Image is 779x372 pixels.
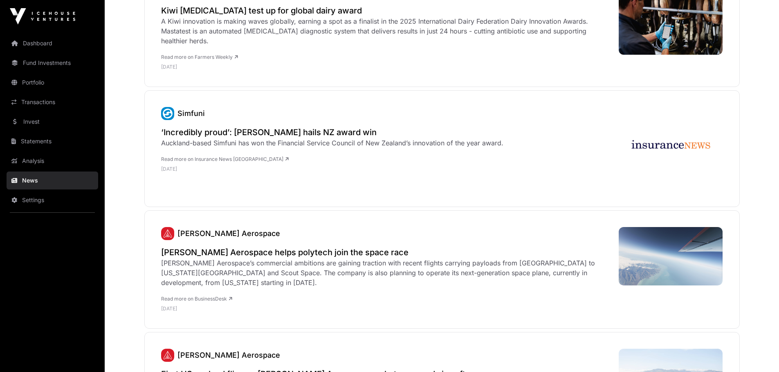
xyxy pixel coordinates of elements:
[161,107,174,120] img: Simfuni-favicon.svg
[10,8,75,25] img: Icehouse Ventures Logo
[161,349,174,362] img: Dawn-Icon.svg
[161,227,174,240] a: Dawn Aerospace
[161,138,503,148] div: Auckland-based Simfuni has won the Financial Service Council of New Zealand’s innovation of the y...
[161,305,611,312] p: [DATE]
[161,64,611,70] p: [DATE]
[7,172,98,189] a: News
[177,109,205,118] a: Simfuni
[619,107,723,190] img: inca-social-logo.png
[161,227,174,240] img: Dawn-Icon.svg
[161,107,174,120] a: Simfuni
[7,74,98,91] a: Portfolio
[177,229,280,238] a: [PERSON_NAME] Aerospace
[7,191,98,209] a: Settings
[161,156,289,162] a: Read more on Insurance News [GEOGRAPHIC_DATA]
[161,296,232,302] a: Read more on BusinessDesk
[619,227,723,285] img: Dawn-Aerospace-Cal-Poly-flight.jpg
[7,113,98,131] a: Invest
[7,93,98,111] a: Transactions
[161,127,503,138] a: ‘Incredibly proud’: [PERSON_NAME] hails NZ award win
[161,258,611,287] div: [PERSON_NAME] Aerospace’s commercial ambitions are gaining traction with recent flights carrying ...
[161,166,503,172] p: [DATE]
[7,34,98,52] a: Dashboard
[161,16,611,46] div: A Kiwi innovation is making waves globally, earning a spot as a finalist in the 2025 Internationa...
[738,333,779,372] iframe: Chat Widget
[161,54,238,60] a: Read more on Farmers Weekly
[177,351,280,359] a: [PERSON_NAME] Aerospace
[161,247,611,258] a: [PERSON_NAME] Aerospace helps polytech join the space race
[7,152,98,170] a: Analysis
[161,349,174,362] a: Dawn Aerospace
[7,54,98,72] a: Fund Investments
[7,132,98,150] a: Statements
[161,5,611,16] a: Kiwi [MEDICAL_DATA] test up for global dairy award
